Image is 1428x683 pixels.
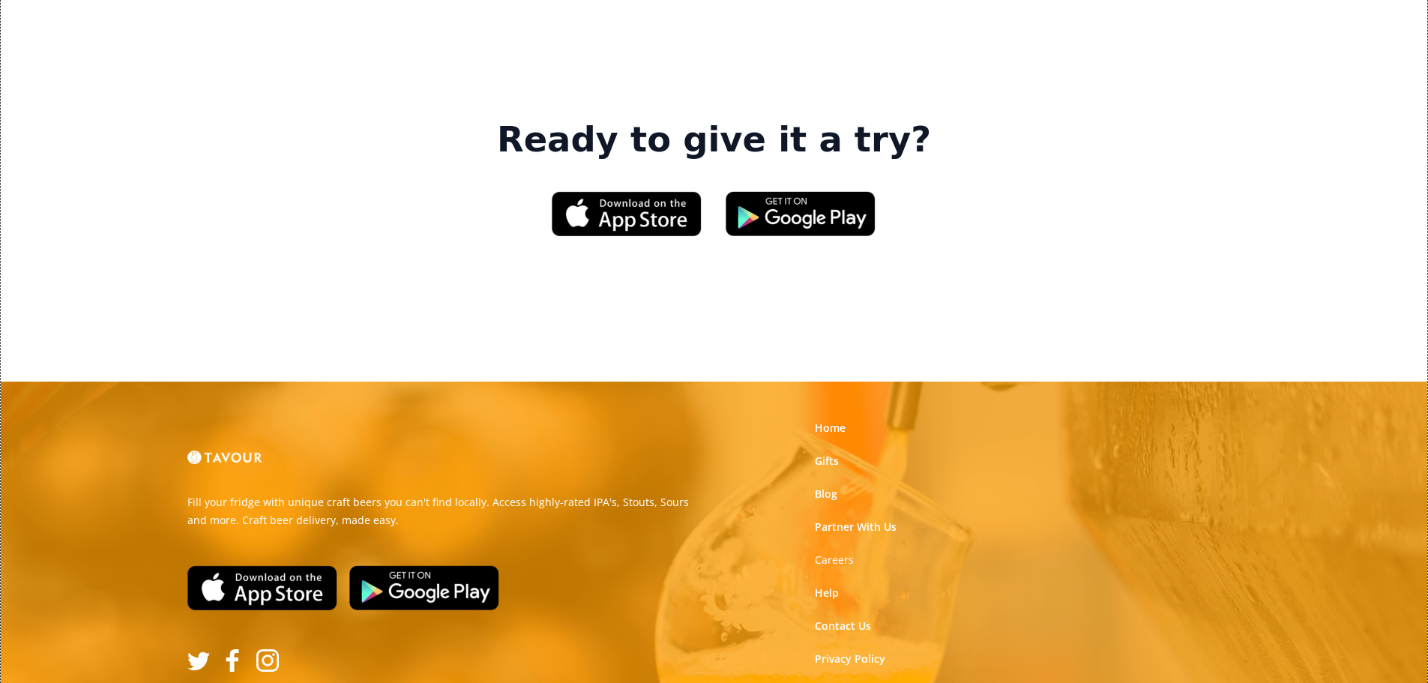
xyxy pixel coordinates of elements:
[815,421,846,436] a: Home
[187,493,703,529] p: Fill your fridge with unique craft beers you can't find locally. Access highly-rated IPA's, Stout...
[497,119,931,161] strong: Ready to give it a try?
[815,520,897,535] a: Partner With Us
[815,619,871,634] a: Contact Us
[815,487,837,502] a: Blog
[815,586,839,601] a: Help
[815,652,885,667] a: Privacy Policy
[815,454,839,469] a: Gifts
[815,553,854,568] a: Careers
